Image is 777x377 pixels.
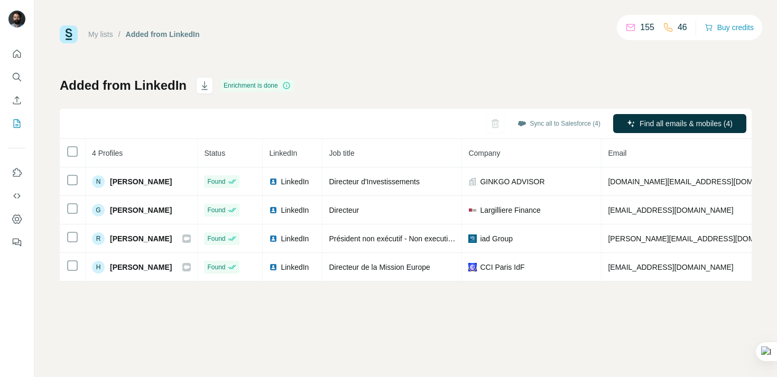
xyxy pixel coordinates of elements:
[110,205,172,215] span: [PERSON_NAME]
[480,233,512,244] span: iad Group
[329,149,354,157] span: Job title
[207,262,225,272] span: Found
[269,149,297,157] span: LinkedIn
[608,263,733,271] span: [EMAIL_ADDRESS][DOMAIN_NAME]
[269,234,277,243] img: LinkedIn logo
[118,29,121,40] li: /
[281,262,309,272] span: LinkedIn
[269,263,277,271] img: LinkedIn logo
[8,186,25,205] button: Use Surfe API
[60,77,187,94] h1: Added from LinkedIn
[480,262,524,272] span: CCI Paris IdF
[8,210,25,229] button: Dashboard
[640,118,733,129] span: Find all emails & mobiles (4)
[705,20,754,35] button: Buy credits
[468,149,500,157] span: Company
[110,262,172,272] span: [PERSON_NAME]
[329,206,359,214] span: Directeur
[281,176,309,187] span: LinkedIn
[110,233,172,244] span: [PERSON_NAME]
[8,11,25,27] img: Avatar
[269,206,277,214] img: LinkedIn logo
[281,233,309,244] span: LinkedIn
[110,176,172,187] span: [PERSON_NAME]
[92,204,105,216] div: G
[8,233,25,252] button: Feedback
[207,205,225,215] span: Found
[468,234,477,243] img: company-logo
[92,149,123,157] span: 4 Profiles
[207,234,225,243] span: Found
[88,30,113,39] a: My lists
[640,21,654,34] p: 155
[92,232,105,245] div: R
[126,29,200,40] div: Added from LinkedIn
[8,44,25,63] button: Quick start
[329,177,420,186] span: Directeur d'Investissements
[281,205,309,215] span: LinkedIn
[220,79,294,92] div: Enrichment is done
[510,116,608,131] button: Sync all to Salesforce (4)
[329,234,488,243] span: Président non exécutif - Non executive chairman
[608,149,626,157] span: Email
[468,206,477,214] img: company-logo
[92,261,105,274] div: H
[8,91,25,110] button: Enrich CSV
[480,176,544,187] span: GINKGO ADVISOR
[608,206,733,214] span: [EMAIL_ADDRESS][DOMAIN_NAME]
[204,149,225,157] span: Status
[8,163,25,182] button: Use Surfe on LinkedIn
[468,263,477,271] img: company-logo
[480,205,540,215] span: Largilliere Finance
[613,114,746,133] button: Find all emails & mobiles (4)
[269,177,277,186] img: LinkedIn logo
[60,25,78,43] img: Surfe Logo
[92,175,105,188] div: N
[678,21,687,34] p: 46
[8,114,25,133] button: My lists
[329,263,430,271] span: Directeur de la Mission Europe
[8,68,25,87] button: Search
[207,177,225,186] span: Found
